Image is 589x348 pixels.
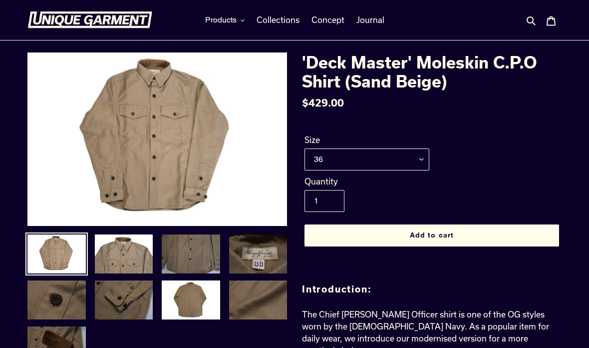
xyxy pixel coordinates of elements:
[205,15,237,25] span: Products
[27,52,287,226] img: 'Deck Master' Moleskin C.P.O Shirt (Sand Beige)
[302,283,371,294] span: Introduction:
[228,279,289,320] img: Load image into Gallery viewer, &#39;Deck Master&#39; Moleskin C.P.O Shirt (Sand Beige)
[304,134,429,146] label: Size
[304,175,429,187] label: Quantity
[252,12,304,27] a: Collections
[94,279,154,320] img: Load image into Gallery viewer, &#39;Deck Master&#39; Moleskin C.P.O Shirt (Sand Beige)
[356,15,384,25] span: Journal
[200,12,250,27] button: Products
[302,96,344,108] span: $429.00
[351,12,389,27] a: Journal
[26,233,87,274] img: Load image into Gallery viewer, &#39;Deck Master&#39; Moleskin C.P.O Shirt (Sand Beige)
[26,279,87,320] img: Load image into Gallery viewer, &#39;Deck Master&#39; Moleskin C.P.O Shirt (Sand Beige)
[410,231,454,239] span: Add to cart
[161,279,221,320] img: Load image into Gallery viewer, &#39;Deck Master&#39; Moleskin C.P.O Shirt (Sand Beige)
[94,233,154,274] img: Load image into Gallery viewer, &#39;Deck Master&#39; Moleskin C.P.O Shirt (Sand Beige)
[304,224,559,246] button: Add to cart
[306,12,349,27] a: Concept
[311,15,344,25] span: Concept
[161,233,221,274] img: Load image into Gallery viewer, &#39;Deck Master&#39; Moleskin C.P.O Shirt (Sand Beige)
[27,11,152,28] img: Unique Garment
[302,52,562,91] h1: 'Deck Master' Moleskin C.P.O Shirt (Sand Beige)
[228,233,289,274] img: Load image into Gallery viewer, &#39;Deck Master&#39; Moleskin C.P.O Shirt (Sand Beige)
[257,15,299,25] span: Collections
